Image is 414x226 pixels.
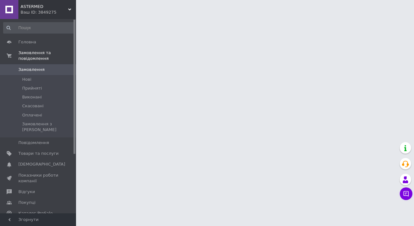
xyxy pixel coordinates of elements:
span: Оплачені [22,112,42,118]
span: Повідомлення [18,140,49,146]
span: Товари та послуги [18,151,59,156]
span: Відгуки [18,189,35,195]
button: Чат з покупцем [400,187,412,200]
span: Нові [22,77,31,82]
span: Показники роботи компанії [18,173,59,184]
span: Виконані [22,94,42,100]
span: [DEMOGRAPHIC_DATA] [18,161,65,167]
span: ASTERMED [21,4,68,9]
span: Замовлення та повідомлення [18,50,76,61]
span: Замовлення [18,67,45,72]
span: Каталог ProSale [18,210,53,216]
span: Замовлення з [PERSON_NAME] [22,121,74,133]
span: Головна [18,39,36,45]
div: Ваш ID: 3849275 [21,9,76,15]
input: Пошук [3,22,75,34]
span: Покупці [18,200,35,205]
span: Скасовані [22,103,44,109]
span: Прийняті [22,85,42,91]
